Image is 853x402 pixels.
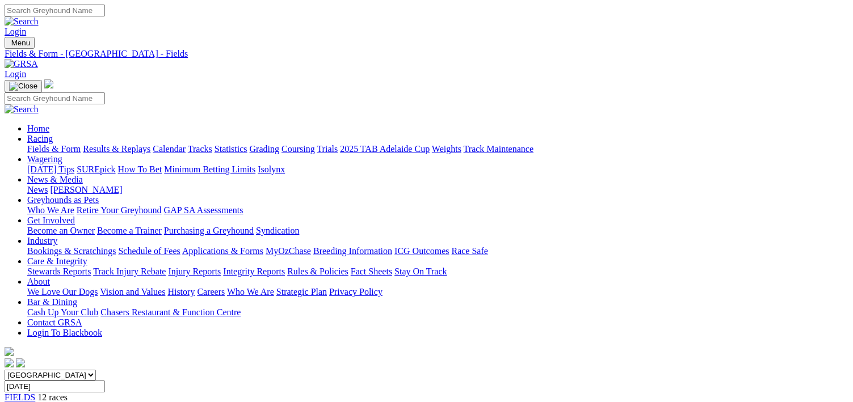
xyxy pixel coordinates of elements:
div: Bar & Dining [27,307,848,318]
a: MyOzChase [266,246,311,256]
a: Fact Sheets [351,266,392,276]
a: Breeding Information [313,246,392,256]
a: Purchasing a Greyhound [164,226,254,235]
img: logo-grsa-white.png [44,79,53,88]
div: Industry [27,246,848,256]
a: Weights [432,144,461,154]
img: twitter.svg [16,358,25,367]
a: Trials [317,144,338,154]
img: Search [5,104,39,115]
div: News & Media [27,185,848,195]
a: News [27,185,48,194]
a: ICG Outcomes [394,246,449,256]
input: Select date [5,380,105,392]
a: Rules & Policies [287,266,348,276]
a: Tracks [188,144,212,154]
div: Care & Integrity [27,266,848,277]
a: GAP SA Assessments [164,205,243,215]
a: Cash Up Your Club [27,307,98,317]
a: Greyhounds as Pets [27,195,99,205]
a: Fields & Form - [GEOGRAPHIC_DATA] - Fields [5,49,848,59]
img: logo-grsa-white.png [5,347,14,356]
a: History [167,287,195,297]
a: Chasers Restaurant & Function Centre [100,307,241,317]
a: Become an Owner [27,226,95,235]
a: Stewards Reports [27,266,91,276]
a: Calendar [153,144,186,154]
img: Close [9,82,37,91]
a: Home [27,124,49,133]
a: Who We Are [27,205,74,215]
div: Wagering [27,164,848,175]
a: Syndication [256,226,299,235]
a: Isolynx [258,164,285,174]
a: Track Maintenance [464,144,533,154]
a: We Love Our Dogs [27,287,98,297]
a: Race Safe [451,246,488,256]
img: GRSA [5,59,38,69]
a: Vision and Values [100,287,165,297]
a: Who We Are [227,287,274,297]
a: Statistics [215,144,247,154]
a: Bar & Dining [27,297,77,307]
img: Search [5,16,39,27]
a: Strategic Plan [276,287,327,297]
div: About [27,287,848,297]
a: About [27,277,50,286]
a: Privacy Policy [329,287,383,297]
a: Wagering [27,154,62,164]
a: News & Media [27,175,83,184]
span: 12 races [37,392,68,402]
input: Search [5,92,105,104]
a: Bookings & Scratchings [27,246,116,256]
button: Toggle navigation [5,80,42,92]
a: Contact GRSA [27,318,82,327]
a: Results & Replays [83,144,150,154]
input: Search [5,5,105,16]
a: 2025 TAB Adelaide Cup [340,144,430,154]
a: How To Bet [118,164,162,174]
div: Greyhounds as Pets [27,205,848,215]
a: SUREpick [77,164,115,174]
img: facebook.svg [5,358,14,367]
a: FIELDS [5,392,35,402]
div: Get Involved [27,226,848,236]
a: Schedule of Fees [118,246,180,256]
a: Injury Reports [168,266,221,276]
a: Become a Trainer [97,226,162,235]
a: Login To Blackbook [27,328,102,337]
a: Minimum Betting Limits [164,164,255,174]
a: Coursing [281,144,315,154]
a: [PERSON_NAME] [50,185,122,194]
a: Careers [197,287,225,297]
a: Care & Integrity [27,256,87,266]
a: Fields & Form [27,144,81,154]
a: Integrity Reports [223,266,285,276]
a: Applications & Forms [182,246,263,256]
div: Racing [27,144,848,154]
a: Login [5,69,26,79]
span: Menu [11,39,30,47]
a: Login [5,27,26,36]
a: Grading [250,144,279,154]
a: Track Injury Rebate [93,266,166,276]
button: Toggle navigation [5,37,35,49]
a: Retire Your Greyhound [77,205,162,215]
a: [DATE] Tips [27,164,74,174]
a: Stay On Track [394,266,447,276]
a: Get Involved [27,215,75,225]
a: Racing [27,134,53,143]
a: Industry [27,236,57,246]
